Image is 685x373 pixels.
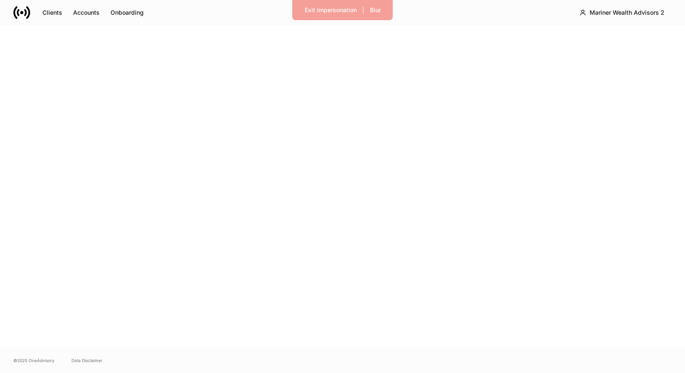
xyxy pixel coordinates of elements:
[111,10,144,16] div: Onboarding
[590,10,664,16] div: Mariner Wealth Advisors 2
[305,7,357,13] div: Exit Impersonation
[572,5,672,20] button: Mariner Wealth Advisors 2
[42,10,62,16] div: Clients
[73,10,100,16] div: Accounts
[68,6,105,19] button: Accounts
[299,3,362,17] button: Exit Impersonation
[71,357,103,364] a: Data Disclaimer
[105,6,149,19] button: Onboarding
[370,7,381,13] div: Blur
[37,6,68,19] button: Clients
[13,357,55,364] span: © 2025 OneAdvisory
[364,3,386,17] button: Blur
